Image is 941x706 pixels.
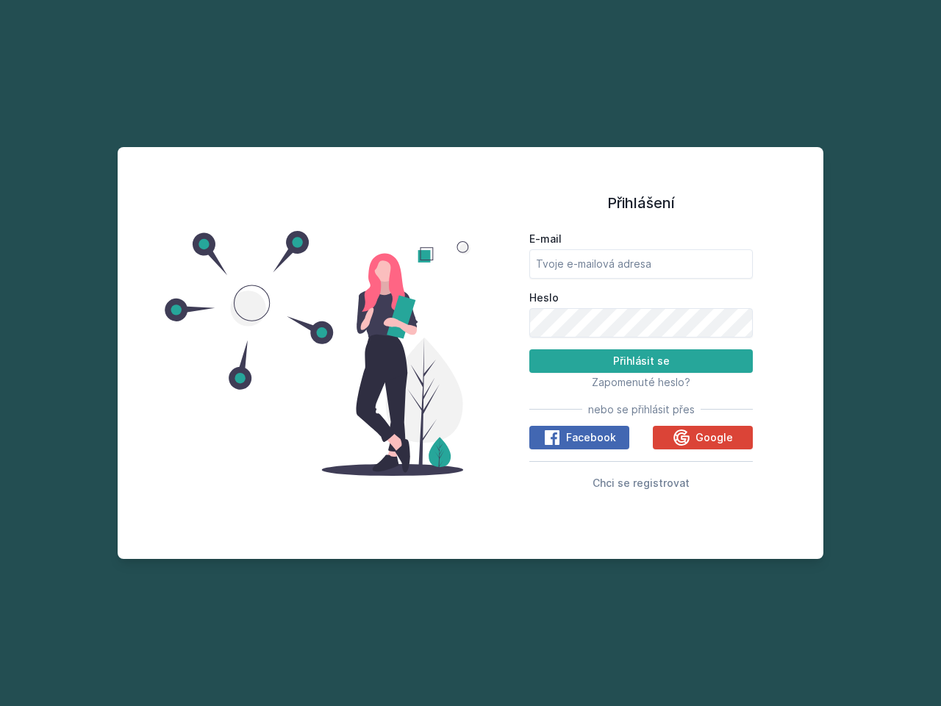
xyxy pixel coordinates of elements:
input: Tvoje e-mailová adresa [529,249,753,279]
h1: Přihlášení [529,192,753,214]
button: Přihlásit se [529,349,753,373]
span: nebo se přihlásit přes [588,402,695,417]
button: Chci se registrovat [593,474,690,491]
span: Facebook [566,430,616,445]
button: Google [653,426,753,449]
label: Heslo [529,290,753,305]
button: Facebook [529,426,629,449]
span: Chci se registrovat [593,477,690,489]
label: E-mail [529,232,753,246]
span: Zapomenuté heslo? [592,376,690,388]
span: Google [695,430,733,445]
